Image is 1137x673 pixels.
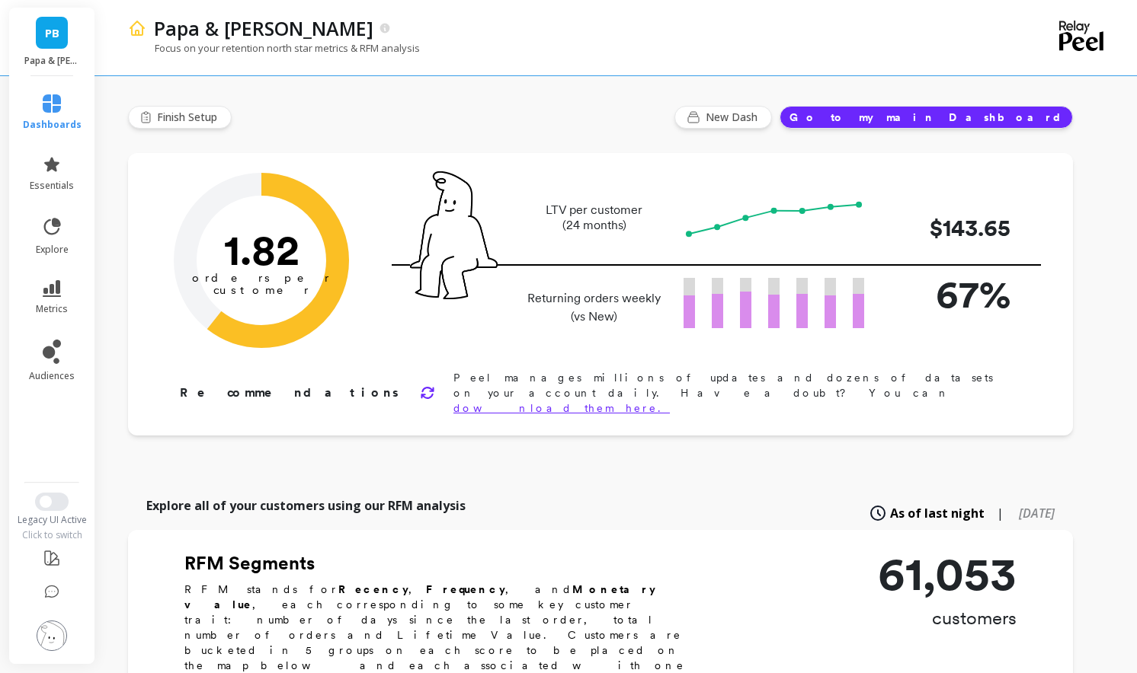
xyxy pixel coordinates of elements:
[878,606,1017,630] p: customers
[184,551,703,576] h2: RFM Segments
[1019,505,1055,521] span: [DATE]
[36,303,68,315] span: metrics
[128,19,146,37] img: header icon
[30,180,74,192] span: essentials
[23,119,82,131] span: dashboards
[29,370,75,382] span: audiences
[180,384,402,402] p: Recommendations
[338,583,408,595] b: Recency
[997,504,1004,522] span: |
[224,225,299,275] text: 1.82
[674,106,772,129] button: New Dash
[523,203,665,233] p: LTV per customer (24 months)
[453,402,670,414] a: download them here.
[36,244,69,256] span: explore
[889,266,1010,323] p: 67%
[154,15,373,41] p: Papa & Barkley
[706,110,762,125] span: New Dash
[780,106,1073,129] button: Go to my main Dashboard
[192,271,331,285] tspan: orders per
[523,289,665,326] p: Returning orders weekly (vs New)
[37,620,67,651] img: profile picture
[878,551,1017,597] p: 61,053
[35,493,69,511] button: Switch to New UI
[426,583,505,595] b: Frequency
[213,283,310,297] tspan: customer
[157,110,222,125] span: Finish Setup
[8,529,97,541] div: Click to switch
[889,211,1010,245] p: $143.65
[453,370,1024,416] p: Peel manages millions of updates and dozens of datasets on your account daily. Have a doubt? You can
[128,41,420,55] p: Focus on your retention north star metrics & RFM analysis
[128,106,232,129] button: Finish Setup
[146,496,466,515] p: Explore all of your customers using our RFM analysis
[45,24,59,42] span: PB
[8,514,97,526] div: Legacy UI Active
[410,171,498,299] img: pal seatted on line
[890,504,985,522] span: As of last night
[24,55,80,67] p: Papa & Barkley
